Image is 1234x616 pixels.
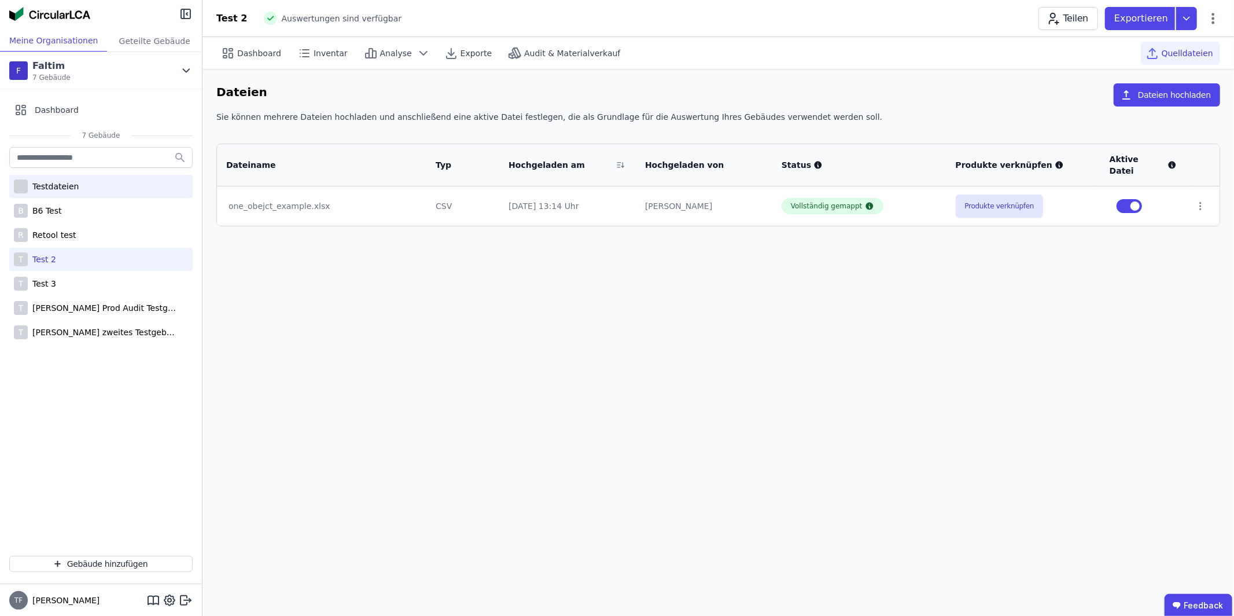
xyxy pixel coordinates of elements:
[956,195,1044,218] button: Produkte verknüpfen
[28,595,100,606] span: [PERSON_NAME]
[216,12,248,25] div: Test 2
[216,83,267,102] h6: Dateien
[14,597,23,604] span: TF
[791,201,863,211] div: Vollständig gemappt
[226,159,402,171] div: Dateiname
[645,200,763,212] div: [PERSON_NAME]
[645,159,749,171] div: Hochgeladen von
[956,159,1091,171] div: Produkte verknüpfen
[9,556,193,572] button: Gebäude hinzufügen
[71,131,132,140] span: 7 Gebäude
[14,252,28,266] div: T
[14,325,28,339] div: T
[216,111,1220,132] div: Sie können mehrere Dateien hochladen und anschließend eine aktive Datei festlegen, die als Grundl...
[461,47,492,59] span: Exporte
[28,229,76,241] div: Retool test
[32,73,71,82] span: 7 Gebäude
[14,277,28,291] div: T
[1110,153,1177,177] div: Aktive Datei
[509,159,612,171] div: Hochgeladen am
[782,159,937,171] div: Status
[35,104,79,116] span: Dashboard
[32,59,71,73] div: Faltim
[1114,12,1170,25] p: Exportieren
[1114,83,1220,107] button: Dateien hochladen
[436,159,476,171] div: Typ
[314,47,348,59] span: Inventar
[282,13,402,24] span: Auswertungen sind verfügbar
[14,228,28,242] div: R
[28,278,56,289] div: Test 3
[107,30,202,52] div: Geteilte Gebäude
[509,200,627,212] div: [DATE] 13:14 Uhr
[9,61,28,80] div: F
[1162,47,1213,59] span: Quelldateien
[14,301,28,315] div: T
[1038,7,1098,30] button: Teilen
[14,204,28,218] div: B
[9,7,90,21] img: Concular
[28,205,62,217] div: B6 Test
[28,254,56,265] div: Test 2
[28,327,178,338] div: [PERSON_NAME] zweites Testgebäude
[524,47,620,59] span: Audit & Materialverkauf
[28,181,79,192] div: Testdateien
[28,302,178,314] div: [PERSON_NAME] Prod Audit Testgebäude
[229,200,415,212] div: one_obejct_example.xlsx
[380,47,412,59] span: Analyse
[436,200,490,212] div: CSV
[237,47,281,59] span: Dashboard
